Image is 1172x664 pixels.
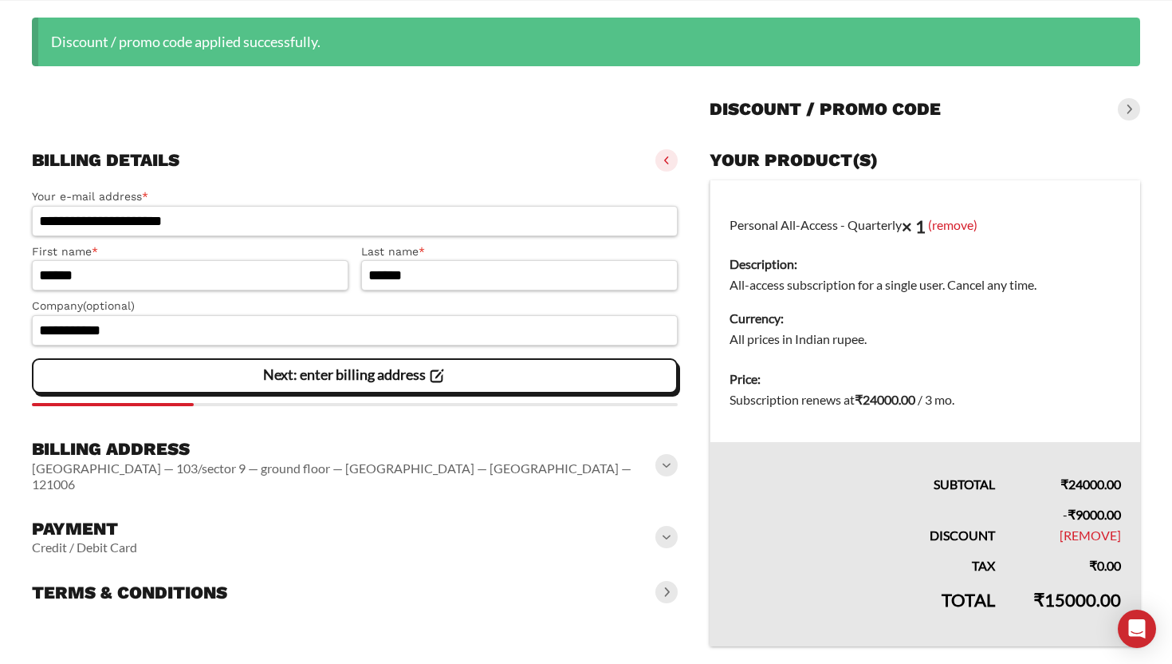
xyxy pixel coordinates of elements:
vaadin-horizontal-layout: Credit / Debit Card [32,539,137,555]
label: Last name [361,243,678,261]
th: Discount [710,495,1015,546]
th: Subtotal [710,442,1015,495]
dt: Price: [730,369,1121,389]
h3: Terms & conditions [32,582,227,604]
span: 9000.00 [1068,507,1121,522]
a: Remove discount_initial coupon [1060,528,1121,543]
label: First name [32,243,348,261]
th: Total [710,576,1015,646]
bdi: 15000.00 [1033,589,1121,611]
dt: Currency: [730,308,1121,329]
bdi: 0.00 [1089,558,1121,573]
dd: All-access subscription for a single user. Cancel any time. [730,275,1121,295]
vaadin-button: Next: enter billing address [32,358,678,393]
span: (optional) [83,299,135,312]
h3: Discount / promo code [710,98,941,121]
h3: Billing address [32,438,659,460]
span: Subscription renews at . [730,392,954,407]
dt: Description: [730,254,1121,275]
td: Personal All-Access - Quarterly [710,180,1141,359]
td: - [1014,495,1140,546]
h3: Payment [32,518,137,540]
bdi: 24000.00 [855,392,915,407]
label: Your e-mail address [32,188,678,206]
dd: All prices in Indian rupee. [730,329,1121,350]
strong: × 1 [902,215,926,237]
span: / 3 mo [918,392,952,407]
span: ₹ [1060,476,1068,492]
label: Company [32,297,678,315]
vaadin-horizontal-layout: [GEOGRAPHIC_DATA] — 103/sector 9 — ground floor — [GEOGRAPHIC_DATA] — [GEOGRAPHIC_DATA] — 121006 [32,460,659,492]
a: (remove) [928,217,977,232]
div: Open Intercom Messenger [1118,610,1156,648]
bdi: 24000.00 [1060,476,1121,492]
span: ₹ [1089,558,1097,573]
h3: Billing details [32,149,179,172]
span: ₹ [1068,507,1076,522]
span: ₹ [855,392,863,407]
span: ₹ [1033,589,1044,611]
th: Tax [710,546,1015,576]
div: Discount / promo code applied successfully. [32,18,1140,66]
